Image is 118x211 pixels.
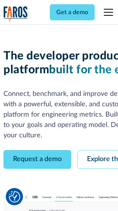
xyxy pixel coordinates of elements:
button: Cookie Settings [9,191,20,203]
a: home [3,6,28,22]
img: Logo of the analytics and reporting company Faros. [3,6,28,22]
a: Request a demo [3,150,71,169]
img: Revisit consent button [9,191,20,203]
div: menu [99,3,115,21]
a: Get a demo [50,4,95,20]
